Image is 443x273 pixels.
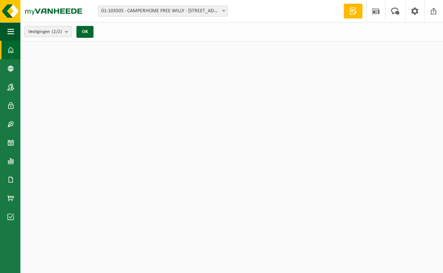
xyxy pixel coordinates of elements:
[52,29,62,34] count: (2/2)
[98,6,228,17] span: 01-103505 - CAMPERHOME FREE WILLY - 2970 SCHILDE, MOLENSTRAAT 138
[24,26,72,37] button: Vestigingen(2/2)
[76,26,93,38] button: OK
[98,6,227,16] span: 01-103505 - CAMPERHOME FREE WILLY - 2970 SCHILDE, MOLENSTRAAT 138
[28,26,62,37] span: Vestigingen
